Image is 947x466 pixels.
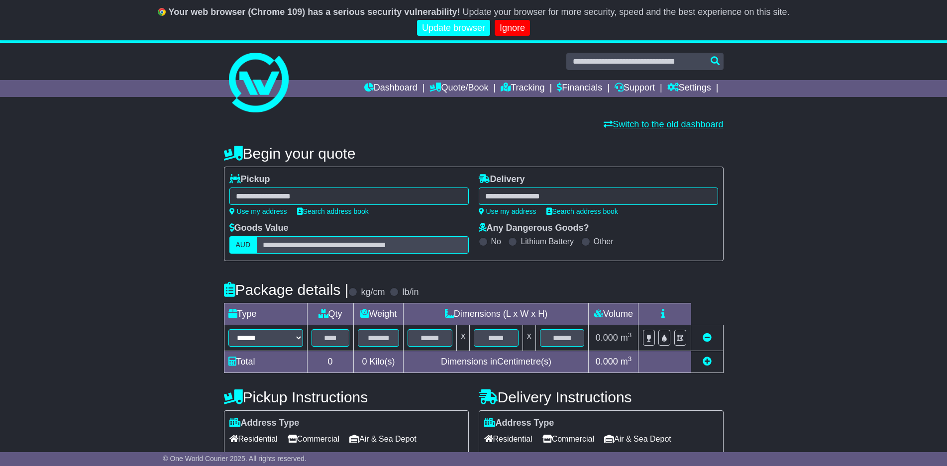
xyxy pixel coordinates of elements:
td: Volume [589,303,638,325]
span: Commercial [542,431,594,447]
td: Kilo(s) [353,351,404,373]
td: Dimensions (L x W x H) [404,303,589,325]
span: Air & Sea Depot [604,431,671,447]
span: 0.000 [596,357,618,367]
h4: Package details | [224,281,349,298]
h4: Begin your quote [224,145,724,162]
td: Dimensions in Centimetre(s) [404,351,589,373]
a: Remove this item [703,333,712,343]
a: Use my address [229,207,287,215]
label: Pickup [229,174,270,185]
td: Type [224,303,307,325]
b: Your web browser (Chrome 109) has a serious security vulnerability! [169,7,460,17]
a: Quote/Book [429,80,488,97]
span: m [621,357,632,367]
span: © One World Courier 2025. All rights reserved. [163,455,307,463]
label: Goods Value [229,223,289,234]
a: Use my address [479,207,536,215]
span: m [621,333,632,343]
a: Add new item [703,357,712,367]
label: Address Type [484,418,554,429]
a: Support [615,80,655,97]
span: 0.000 [596,333,618,343]
sup: 3 [628,331,632,339]
a: Dashboard [364,80,418,97]
label: lb/in [402,287,419,298]
a: Ignore [495,20,530,36]
td: 0 [307,351,353,373]
a: Financials [557,80,602,97]
sup: 3 [628,355,632,363]
h4: Delivery Instructions [479,389,724,405]
label: Delivery [479,174,525,185]
label: Address Type [229,418,300,429]
label: Lithium Battery [521,237,574,246]
span: Air & Sea Depot [349,431,417,447]
a: Search address book [297,207,369,215]
span: 0 [362,357,367,367]
span: Residential [229,431,278,447]
a: Settings [667,80,711,97]
td: x [523,325,535,351]
span: Update your browser for more security, speed and the best experience on this site. [462,7,789,17]
label: No [491,237,501,246]
label: kg/cm [361,287,385,298]
td: Qty [307,303,353,325]
label: Other [594,237,614,246]
a: Search address book [546,207,618,215]
td: x [457,325,470,351]
label: AUD [229,236,257,254]
h4: Pickup Instructions [224,389,469,405]
label: Any Dangerous Goods? [479,223,589,234]
a: Switch to the old dashboard [604,119,723,129]
span: Commercial [288,431,339,447]
span: Residential [484,431,532,447]
a: Tracking [501,80,544,97]
td: Total [224,351,307,373]
a: Update browser [417,20,490,36]
td: Weight [353,303,404,325]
